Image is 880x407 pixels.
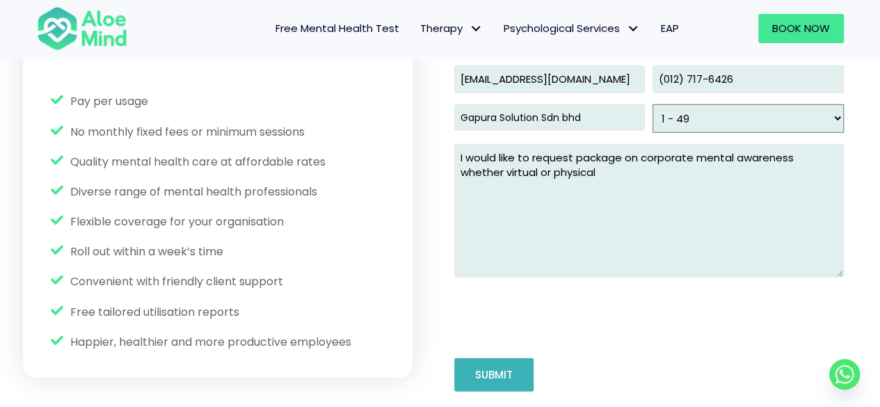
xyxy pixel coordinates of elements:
a: Free Mental Health Test [265,14,410,43]
span: Free tailored utilisation reports [70,304,239,320]
input: Phone [653,65,843,93]
a: Whatsapp [829,359,860,390]
span: EAP [661,21,679,35]
span: Quality mental health care at affordable rates [70,154,326,170]
a: Book Now [758,14,844,43]
span: Psychological Services [504,21,640,35]
a: TherapyTherapy: submenu [410,14,493,43]
input: Email [454,65,645,93]
span: Roll out within a week’s time [70,244,223,260]
a: Psychological ServicesPsychological Services: submenu [493,14,650,43]
iframe: reCAPTCHA [454,289,666,343]
span: Pay per usage [70,93,148,109]
img: Aloe mind Logo [37,6,127,51]
span: Therapy [420,21,483,35]
input: Company name [454,104,645,131]
span: Convenient with friendly client support [70,273,283,289]
nav: Menu [145,14,689,43]
span: Happier, healthier and more productive employees [70,334,351,350]
span: Book Now [772,21,830,35]
span: Psychological Services: submenu [623,19,643,39]
span: Diverse range of mental health professionals [70,184,317,200]
span: Therapy: submenu [466,19,486,39]
span: Flexible coverage for your organisation [70,214,284,230]
span: Free Mental Health Test [275,21,399,35]
span: No monthly fixed fees or minimum sessions [70,124,305,140]
input: Submit [454,358,534,392]
a: EAP [650,14,689,43]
